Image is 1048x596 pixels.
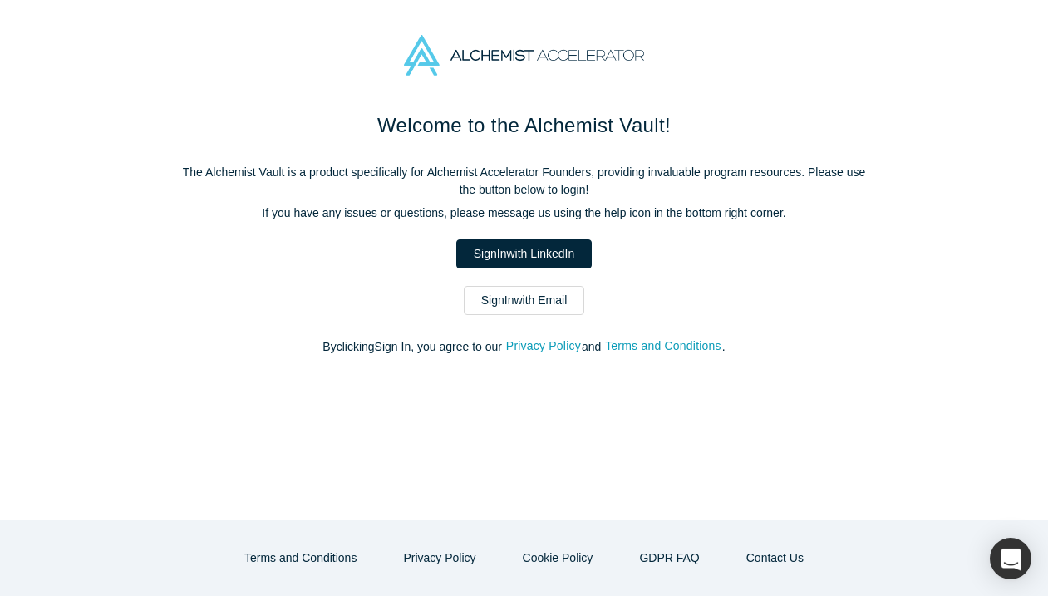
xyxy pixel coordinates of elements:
[404,35,643,76] img: Alchemist Accelerator Logo
[175,111,873,140] h1: Welcome to the Alchemist Vault!
[456,239,592,268] a: SignInwith LinkedIn
[386,544,493,573] button: Privacy Policy
[464,286,585,315] a: SignInwith Email
[505,544,611,573] button: Cookie Policy
[622,544,716,573] a: GDPR FAQ
[505,337,582,356] button: Privacy Policy
[175,164,873,199] p: The Alchemist Vault is a product specifically for Alchemist Accelerator Founders, providing inval...
[729,544,821,573] button: Contact Us
[175,204,873,222] p: If you have any issues or questions, please message us using the help icon in the bottom right co...
[604,337,722,356] button: Terms and Conditions
[227,544,374,573] button: Terms and Conditions
[175,338,873,356] p: By clicking Sign In , you agree to our and .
